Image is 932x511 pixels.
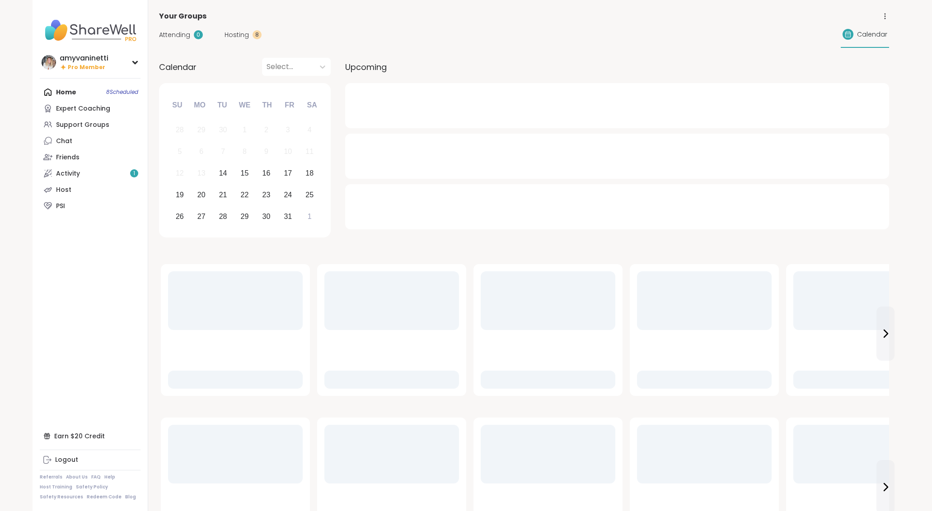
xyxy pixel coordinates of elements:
div: 3 [286,124,290,136]
div: 31 [284,210,292,223]
div: Sa [302,95,322,115]
div: 28 [176,124,184,136]
div: Not available Monday, October 13th, 2025 [192,164,211,183]
div: Not available Sunday, October 5th, 2025 [170,142,190,162]
div: Choose Thursday, October 16th, 2025 [257,164,276,183]
img: amyvaninetti [42,55,56,70]
span: 1 [133,170,135,177]
div: 6 [199,145,203,158]
div: 16 [262,167,271,179]
div: Chat [56,137,72,146]
div: Choose Tuesday, October 21st, 2025 [213,185,233,204]
a: About Us [66,474,88,480]
a: Redeem Code [87,494,122,500]
div: Choose Thursday, October 23rd, 2025 [257,185,276,204]
div: Tu [212,95,232,115]
div: Choose Monday, October 27th, 2025 [192,207,211,226]
div: PSI [56,202,65,211]
span: Pro Member [68,64,105,71]
div: 9 [264,145,268,158]
div: Fr [280,95,300,115]
a: Host Training [40,484,72,490]
a: Friends [40,149,141,165]
div: Activity [56,169,80,178]
div: Not available Friday, October 3rd, 2025 [278,121,298,140]
div: 29 [197,124,206,136]
div: 28 [219,210,227,223]
a: Chat [40,133,141,149]
div: Not available Wednesday, October 8th, 2025 [235,142,254,162]
div: amyvaninetti [60,53,108,63]
div: Choose Saturday, November 1st, 2025 [300,207,319,226]
div: Choose Tuesday, October 28th, 2025 [213,207,233,226]
div: Not available Friday, October 10th, 2025 [278,142,298,162]
div: Mo [190,95,210,115]
div: Choose Friday, October 31st, 2025 [278,207,298,226]
a: Safety Resources [40,494,83,500]
div: 10 [284,145,292,158]
div: Host [56,186,71,195]
div: Not available Tuesday, October 7th, 2025 [213,142,233,162]
div: Choose Thursday, October 30th, 2025 [257,207,276,226]
div: Not available Saturday, October 11th, 2025 [300,142,319,162]
div: Th [257,95,277,115]
div: Choose Sunday, October 26th, 2025 [170,207,190,226]
div: 1 [308,210,312,223]
div: 17 [284,167,292,179]
div: Choose Saturday, October 25th, 2025 [300,185,319,204]
div: Not available Thursday, October 9th, 2025 [257,142,276,162]
a: Blog [125,494,136,500]
span: Hosting [225,30,249,40]
div: Logout [55,455,78,465]
span: Attending [159,30,190,40]
div: Choose Tuesday, October 14th, 2025 [213,164,233,183]
div: 4 [308,124,312,136]
div: Choose Wednesday, October 15th, 2025 [235,164,254,183]
div: 30 [262,210,271,223]
div: 8 [243,145,247,158]
div: 13 [197,167,206,179]
div: Choose Friday, October 24th, 2025 [278,185,298,204]
span: Calendar [857,30,887,39]
div: Choose Wednesday, October 29th, 2025 [235,207,254,226]
div: Choose Sunday, October 19th, 2025 [170,185,190,204]
div: month 2025-10 [169,119,320,227]
div: 7 [221,145,225,158]
a: Safety Policy [76,484,108,490]
div: 12 [176,167,184,179]
div: 25 [305,189,314,201]
div: Not available Sunday, September 28th, 2025 [170,121,190,140]
span: Your Groups [159,11,206,22]
a: Referrals [40,474,62,480]
div: Support Groups [56,121,109,130]
div: Choose Wednesday, October 22nd, 2025 [235,185,254,204]
div: 21 [219,189,227,201]
div: Expert Coaching [56,104,110,113]
a: PSI [40,198,141,214]
div: 18 [305,167,314,179]
div: 19 [176,189,184,201]
div: 30 [219,124,227,136]
div: 23 [262,189,271,201]
div: Su [167,95,187,115]
a: Logout [40,452,141,468]
div: Not available Monday, October 6th, 2025 [192,142,211,162]
a: Expert Coaching [40,100,141,116]
div: We [234,95,254,115]
a: Host [40,181,141,198]
div: 0 [194,30,203,39]
div: 20 [197,189,206,201]
div: 1 [243,124,247,136]
img: ShareWell Nav Logo [40,14,141,46]
div: Not available Wednesday, October 1st, 2025 [235,121,254,140]
a: Support Groups [40,116,141,133]
span: Calendar [159,61,197,73]
div: 29 [241,210,249,223]
div: 8 [253,30,262,39]
div: 2 [264,124,268,136]
div: Not available Thursday, October 2nd, 2025 [257,121,276,140]
div: Earn $20 Credit [40,428,141,444]
div: Choose Friday, October 17th, 2025 [278,164,298,183]
div: Choose Saturday, October 18th, 2025 [300,164,319,183]
div: Friends [56,153,80,162]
